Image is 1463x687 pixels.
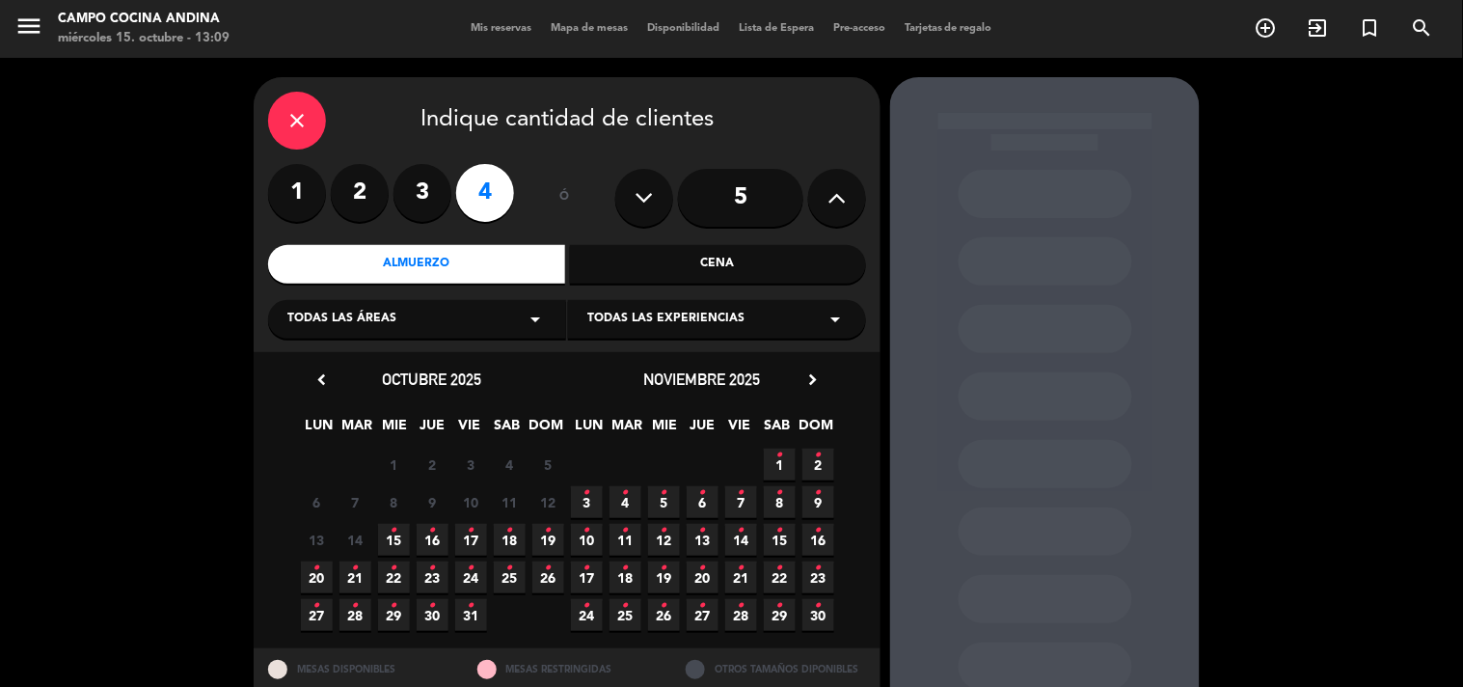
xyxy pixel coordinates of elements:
span: Pre-acceso [824,23,895,34]
span: 22 [378,562,410,593]
span: 3 [571,486,603,518]
i: add_circle_outline [1255,16,1278,40]
span: VIE [724,414,756,446]
span: MIE [379,414,411,446]
i: • [468,553,474,584]
span: MAR [341,414,373,446]
i: • [313,553,320,584]
i: • [429,553,436,584]
div: miércoles 15. octubre - 13:09 [58,29,230,48]
span: MAR [611,414,643,446]
i: • [391,515,397,546]
div: ó [533,164,596,232]
i: • [815,553,822,584]
i: • [738,515,745,546]
span: 27 [301,599,333,631]
i: • [429,515,436,546]
span: 5 [648,486,680,518]
i: • [776,478,783,508]
i: • [622,478,629,508]
span: JUE [687,414,718,446]
span: 5 [532,449,564,481]
i: • [622,591,629,621]
span: 6 [301,486,333,518]
span: Lista de Espera [729,23,824,34]
i: • [776,553,783,584]
label: 2 [331,164,389,222]
i: turned_in_not [1359,16,1382,40]
i: • [738,591,745,621]
i: • [776,440,783,471]
span: 6 [687,486,718,518]
span: 9 [802,486,834,518]
span: 9 [417,486,448,518]
div: Campo Cocina Andina [58,10,230,29]
i: • [815,440,822,471]
i: • [583,478,590,508]
span: 1 [378,449,410,481]
span: 10 [571,524,603,556]
span: 3 [455,449,487,481]
span: 29 [764,599,796,631]
span: 16 [802,524,834,556]
i: exit_to_app [1307,16,1330,40]
span: 24 [455,562,487,593]
i: arrow_drop_down [524,308,547,331]
span: 13 [301,524,333,556]
span: 2 [802,449,834,481]
i: • [699,553,706,584]
span: Mis reservas [461,23,541,34]
span: 26 [532,562,564,593]
i: • [391,553,397,584]
span: 17 [455,524,487,556]
span: VIE [454,414,486,446]
span: Mapa de mesas [541,23,637,34]
span: 16 [417,524,448,556]
span: 19 [532,524,564,556]
i: • [506,553,513,584]
span: 13 [687,524,718,556]
span: 30 [417,599,448,631]
i: • [661,478,667,508]
span: 24 [571,599,603,631]
span: 8 [764,486,796,518]
label: 1 [268,164,326,222]
i: • [352,553,359,584]
div: Indique cantidad de clientes [268,92,866,150]
span: DOM [799,414,831,446]
i: • [583,591,590,621]
div: Almuerzo [268,245,565,284]
i: • [506,515,513,546]
i: search [1411,16,1434,40]
span: 30 [802,599,834,631]
span: 20 [301,562,333,593]
i: • [815,515,822,546]
span: 4 [494,449,526,481]
span: 10 [455,486,487,518]
span: MIE [649,414,681,446]
span: 25 [610,599,641,631]
span: LUN [574,414,606,446]
label: 3 [393,164,451,222]
i: • [313,591,320,621]
span: Disponibilidad [637,23,729,34]
span: 22 [764,562,796,593]
span: 20 [687,562,718,593]
i: • [661,591,667,621]
span: 14 [339,524,371,556]
i: • [776,591,783,621]
span: 7 [725,486,757,518]
span: 31 [455,599,487,631]
div: Cena [570,245,867,284]
i: • [545,553,552,584]
span: JUE [417,414,448,446]
span: 4 [610,486,641,518]
span: 21 [725,562,757,593]
label: 4 [456,164,514,222]
span: 11 [610,524,641,556]
i: • [468,591,474,621]
span: 18 [610,562,641,593]
i: • [468,515,474,546]
i: • [699,515,706,546]
i: • [738,553,745,584]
